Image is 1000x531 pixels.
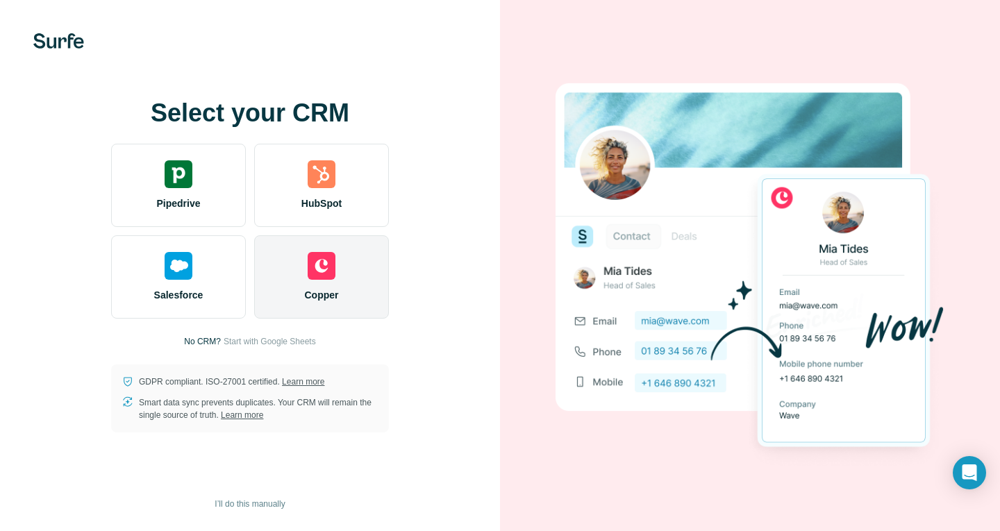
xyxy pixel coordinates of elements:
[556,60,944,472] img: COPPER image
[305,288,339,302] span: Copper
[165,252,192,280] img: salesforce's logo
[184,335,221,348] p: No CRM?
[301,196,342,210] span: HubSpot
[308,252,335,280] img: copper's logo
[165,160,192,188] img: pipedrive's logo
[33,33,84,49] img: Surfe's logo
[953,456,986,489] div: Open Intercom Messenger
[282,377,324,387] a: Learn more
[215,498,285,510] span: I’ll do this manually
[156,196,200,210] span: Pipedrive
[308,160,335,188] img: hubspot's logo
[224,335,316,348] button: Start with Google Sheets
[139,396,378,421] p: Smart data sync prevents duplicates. Your CRM will remain the single source of truth.
[221,410,263,420] a: Learn more
[154,288,203,302] span: Salesforce
[205,494,294,514] button: I’ll do this manually
[139,376,324,388] p: GDPR compliant. ISO-27001 certified.
[111,99,389,127] h1: Select your CRM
